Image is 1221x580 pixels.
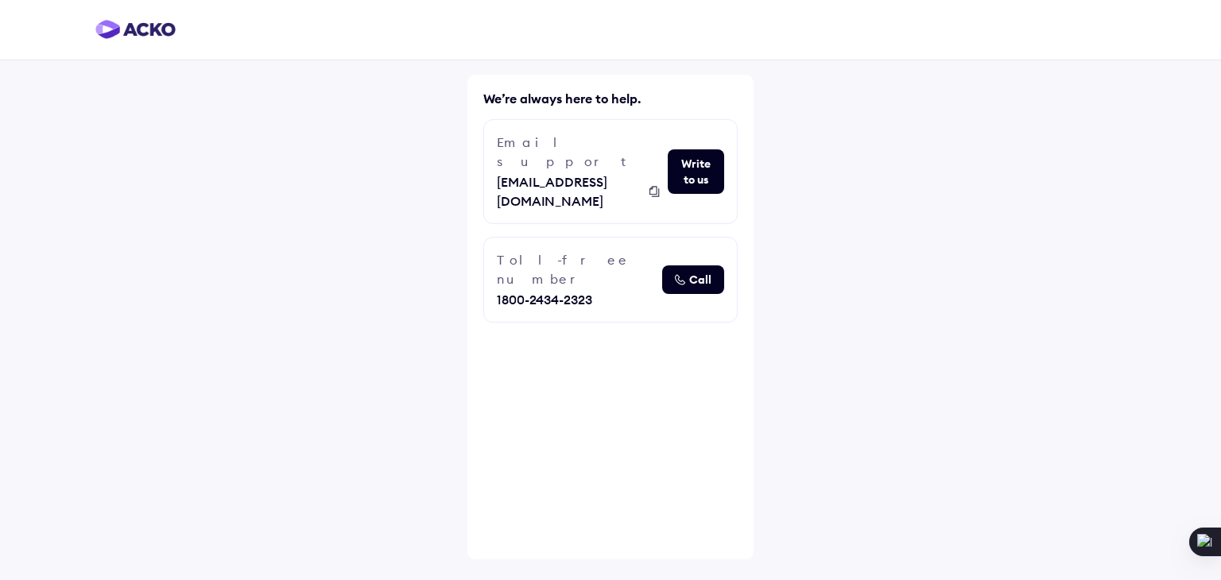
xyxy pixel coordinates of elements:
[668,149,724,194] button: Write to us
[689,272,711,288] span: Call
[483,91,738,106] h6: We’re always here to help.
[649,186,660,197] img: alt
[497,133,660,171] div: Email support
[497,290,654,309] div: 1800-2434-2323
[95,20,176,39] img: horizontal-gradient.png
[662,265,724,294] button: altCall
[497,172,645,211] span: [EMAIL_ADDRESS][DOMAIN_NAME]
[497,250,654,288] div: Toll-free number
[675,274,685,285] img: alt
